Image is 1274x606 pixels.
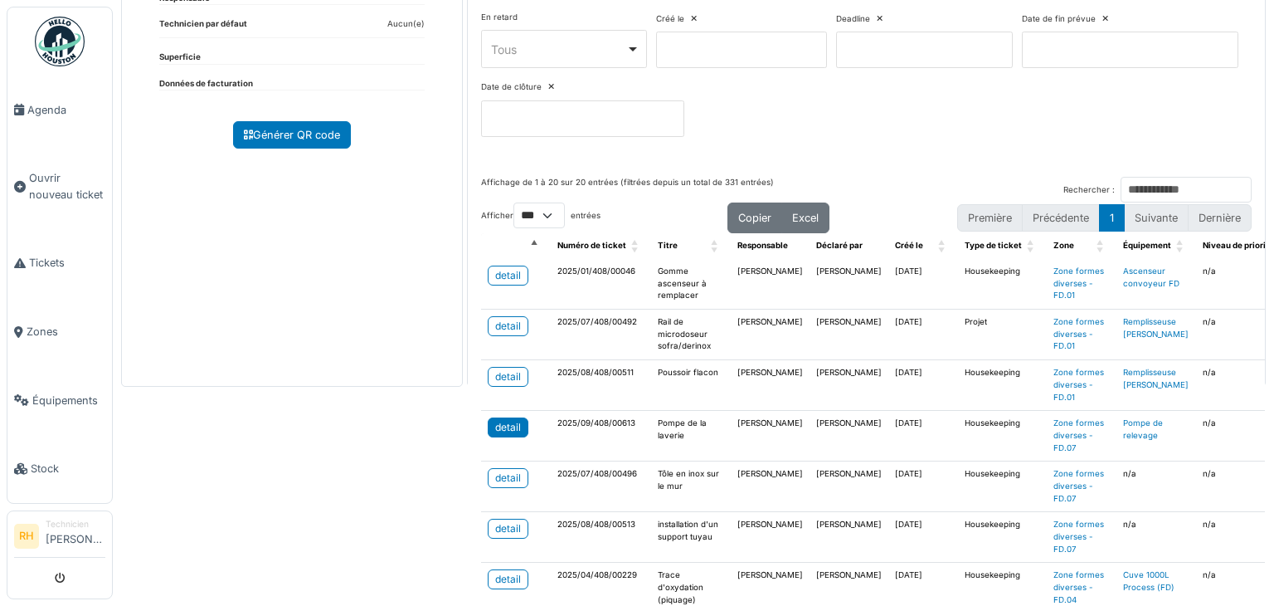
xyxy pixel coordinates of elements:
[557,241,626,250] span: Numéro de ticket
[1053,317,1104,350] a: Zone formes diverses - FD.01
[387,18,425,31] dd: Aucun(e)
[631,233,641,259] span: Numéro de ticket: Activate to sort
[7,366,112,435] a: Équipements
[731,360,810,411] td: [PERSON_NAME]
[488,418,528,437] a: detail
[1053,241,1074,250] span: Zone
[7,144,112,229] a: Ouvrir nouveau ticket
[159,18,247,37] dt: Technicien par défaut
[651,411,731,462] td: Pompe de la laverie
[495,319,521,334] div: detail
[488,569,528,589] a: detail
[495,420,521,435] div: detail
[495,521,521,536] div: detail
[965,241,1022,250] span: Type de ticket
[488,266,528,286] a: detail
[888,411,958,462] td: [DATE]
[810,512,888,563] td: [PERSON_NAME]
[29,170,105,202] span: Ouvrir nouveau ticket
[488,316,528,336] a: detail
[1053,266,1104,300] a: Zone formes diverses - FD.01
[656,13,684,26] label: Créé le
[888,360,958,411] td: [DATE]
[1099,204,1125,232] button: 1
[551,462,651,512] td: 2025/07/408/00496
[159,78,253,90] dt: Données de facturation
[1116,462,1196,512] td: n/a
[7,76,112,144] a: Agenda
[495,471,521,486] div: detail
[737,241,788,250] span: Responsable
[816,241,863,250] span: Déclaré par
[14,518,105,558] a: RH Technicien[PERSON_NAME]
[46,518,105,554] li: [PERSON_NAME]
[957,204,1252,232] nav: pagination
[1123,570,1174,592] a: Cuve 1000L Process (FD)
[958,310,1047,360] td: Projet
[14,524,39,549] li: RH
[792,212,819,224] span: Excel
[731,512,810,563] td: [PERSON_NAME]
[551,512,651,563] td: 2025/08/408/00513
[651,462,731,512] td: Tôle en inox sur le mur
[29,255,105,271] span: Tickets
[1053,368,1104,401] a: Zone formes diverses - FD.01
[7,435,112,504] a: Stock
[46,518,105,530] div: Technicien
[35,17,85,66] img: Badge_color-CXgf-gQk.svg
[1176,233,1186,259] span: Équipement: Activate to sort
[27,102,105,118] span: Agenda
[810,462,888,512] td: [PERSON_NAME]
[1116,512,1196,563] td: n/a
[958,411,1047,462] td: Housekeeping
[836,13,870,26] label: Deadline
[1027,233,1037,259] span: Type de ticket: Activate to sort
[651,360,731,411] td: Poussoir flacon
[481,12,518,24] label: En retard
[1053,469,1104,502] a: Zone formes diverses - FD.07
[651,310,731,360] td: Rail de microdoseur sofra/derinox
[481,203,601,228] label: Afficher entrées
[1022,13,1096,26] label: Date de fin prévue
[781,203,829,233] button: Excel
[958,462,1047,512] td: Housekeeping
[491,41,626,58] div: Tous
[1123,241,1171,250] span: Équipement
[7,297,112,366] a: Zones
[727,203,782,233] button: Copier
[938,233,948,259] span: Créé le: Activate to sort
[488,468,528,488] a: detail
[731,411,810,462] td: [PERSON_NAME]
[658,241,678,250] span: Titre
[32,393,105,408] span: Équipements
[711,233,721,259] span: Titre: Activate to sort
[958,259,1047,310] td: Housekeeping
[895,241,923,250] span: Créé le
[810,411,888,462] td: [PERSON_NAME]
[651,512,731,563] td: installation d'un support tuyau
[495,268,521,283] div: detail
[1203,241,1274,250] span: Niveau de priorité
[481,81,542,94] label: Date de clôture
[495,369,521,384] div: detail
[488,519,528,539] a: detail
[1053,418,1104,452] a: Zone formes diverses - FD.07
[1053,520,1104,553] a: Zone formes diverses - FD.07
[810,310,888,360] td: [PERSON_NAME]
[731,462,810,512] td: [PERSON_NAME]
[27,324,105,340] span: Zones
[731,259,810,310] td: [PERSON_NAME]
[551,259,651,310] td: 2025/01/408/00046
[7,229,112,298] a: Tickets
[513,203,565,228] select: Afficherentrées
[888,310,958,360] td: [DATE]
[810,259,888,310] td: [PERSON_NAME]
[481,177,774,203] div: Affichage de 1 à 20 sur 20 entrées (filtrées depuis un total de 331 entrées)
[488,367,528,387] a: detail
[888,462,958,512] td: [DATE]
[551,411,651,462] td: 2025/09/408/00613
[1097,233,1106,259] span: Zone: Activate to sort
[1063,184,1115,197] label: Rechercher :
[651,259,731,310] td: Gomme ascenseur à remplacer
[551,360,651,411] td: 2025/08/408/00511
